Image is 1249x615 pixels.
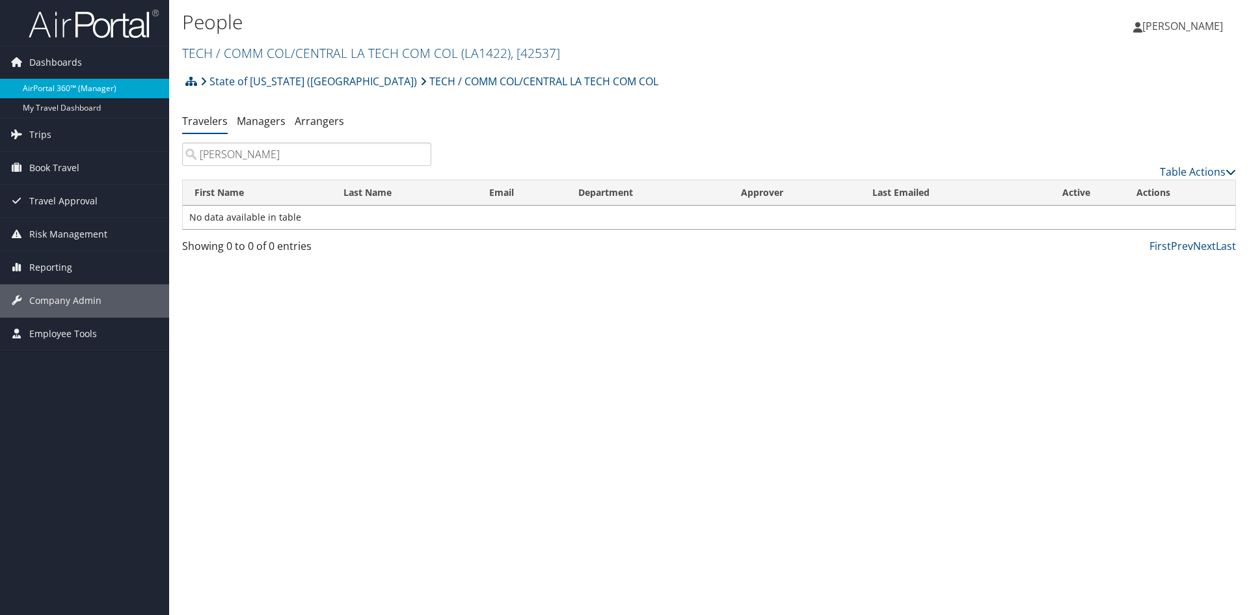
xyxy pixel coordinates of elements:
[1028,180,1125,206] th: Active: activate to sort column ascending
[182,143,431,166] input: Search
[29,8,159,39] img: airportal-logo.png
[182,114,228,128] a: Travelers
[1160,165,1236,179] a: Table Actions
[182,8,885,36] h1: People
[332,180,477,206] th: Last Name: activate to sort column descending
[1133,7,1236,46] a: [PERSON_NAME]
[29,218,107,251] span: Risk Management
[200,68,417,94] a: State of [US_STATE] ([GEOGRAPHIC_DATA])
[29,46,82,79] span: Dashboards
[1216,239,1236,253] a: Last
[1142,19,1223,33] span: [PERSON_NAME]
[461,44,511,62] span: ( LA1422 )
[511,44,560,62] span: , [ 42537 ]
[29,284,101,317] span: Company Admin
[729,180,860,206] th: Approver
[29,185,98,217] span: Travel Approval
[237,114,286,128] a: Managers
[1193,239,1216,253] a: Next
[1171,239,1193,253] a: Prev
[1125,180,1235,206] th: Actions
[29,318,97,350] span: Employee Tools
[29,251,72,284] span: Reporting
[477,180,567,206] th: Email: activate to sort column ascending
[182,238,431,260] div: Showing 0 to 0 of 0 entries
[182,44,560,62] a: TECH / COMM COL/CENTRAL LA TECH COM COL
[183,206,1235,229] td: No data available in table
[567,180,730,206] th: Department: activate to sort column ascending
[183,180,332,206] th: First Name: activate to sort column ascending
[29,118,51,151] span: Trips
[861,180,1028,206] th: Last Emailed: activate to sort column ascending
[420,68,658,94] a: TECH / COMM COL/CENTRAL LA TECH COM COL
[1149,239,1171,253] a: First
[295,114,344,128] a: Arrangers
[29,152,79,184] span: Book Travel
